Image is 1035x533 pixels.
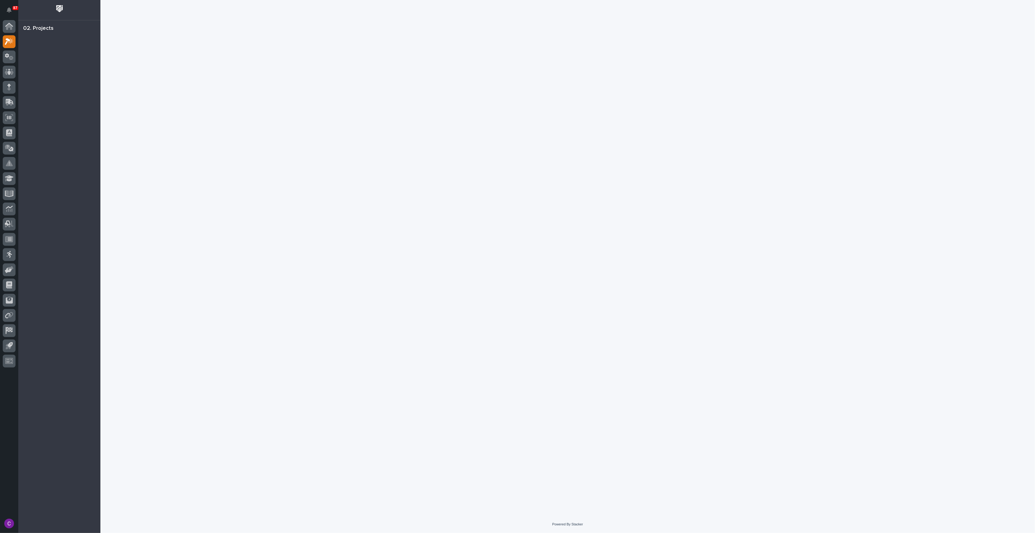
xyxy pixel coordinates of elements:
[23,25,54,32] div: 02. Projects
[3,517,16,530] button: users-avatar
[3,4,16,16] button: Notifications
[8,7,16,17] div: Notifications87
[552,522,583,526] a: Powered By Stacker
[13,6,17,10] p: 87
[54,3,65,14] img: Workspace Logo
